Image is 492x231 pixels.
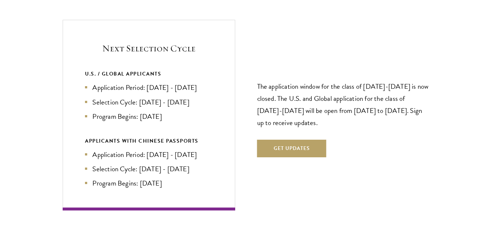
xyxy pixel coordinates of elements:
li: Program Begins: [DATE] [85,111,212,122]
div: U.S. / GLOBAL APPLICANTS [85,69,212,78]
li: Selection Cycle: [DATE] - [DATE] [85,164,212,174]
h5: Next Selection Cycle [85,42,212,55]
li: Selection Cycle: [DATE] - [DATE] [85,97,212,107]
li: Program Begins: [DATE] [85,178,212,188]
button: Get Updates [257,140,326,157]
li: Application Period: [DATE] - [DATE] [85,149,212,160]
div: APPLICANTS WITH CHINESE PASSPORTS [85,136,212,146]
p: The application window for the class of [DATE]-[DATE] is now closed. The U.S. and Global applicat... [257,80,429,129]
li: Application Period: [DATE] - [DATE] [85,82,212,93]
